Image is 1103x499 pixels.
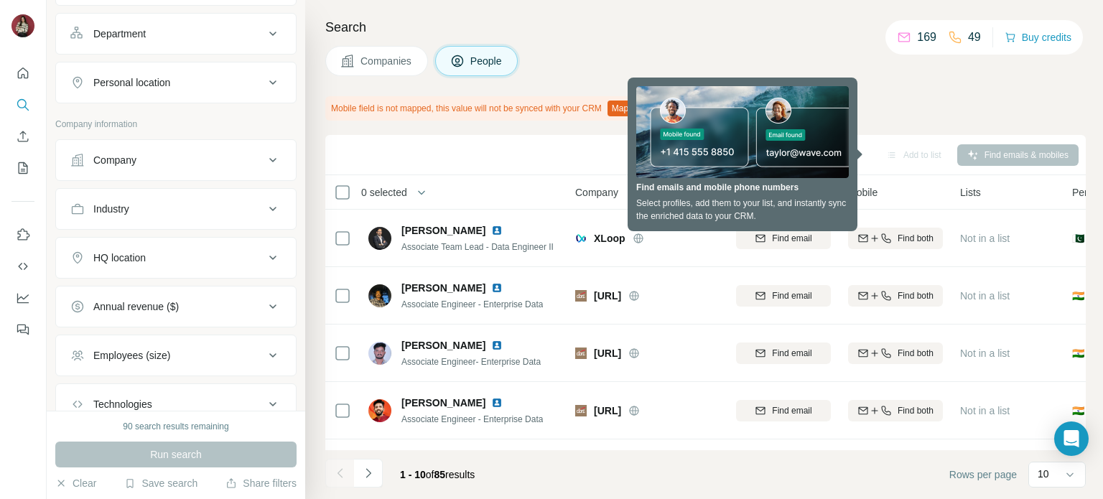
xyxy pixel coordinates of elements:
[400,469,475,480] span: results
[434,469,446,480] span: 85
[400,469,426,480] span: 1 - 10
[1072,346,1084,360] span: 🇮🇳
[93,299,179,314] div: Annual revenue ($)
[11,14,34,37] img: Avatar
[772,347,811,360] span: Find email
[898,404,934,417] span: Find both
[11,155,34,181] button: My lists
[11,123,34,149] button: Enrich CSV
[898,232,934,245] span: Find both
[401,281,485,295] span: [PERSON_NAME]
[325,17,1086,37] h4: Search
[968,29,981,46] p: 49
[93,75,170,90] div: Personal location
[575,185,618,200] span: Company
[401,414,543,424] span: Associate Engineer - Enterprise Data
[960,185,981,200] span: Lists
[11,285,34,311] button: Dashboard
[55,476,96,490] button: Clear
[608,101,684,116] button: Map my fields
[575,405,587,416] img: Logo of dbiz.ai
[575,348,587,359] img: Logo of dbiz.ai
[93,27,146,41] div: Department
[401,223,485,238] span: [PERSON_NAME]
[56,143,296,177] button: Company
[1072,231,1084,246] span: 🇵🇰
[594,231,625,246] span: XLoop
[11,92,34,118] button: Search
[401,396,485,410] span: [PERSON_NAME]
[1072,289,1084,303] span: 🇮🇳
[898,347,934,360] span: Find both
[960,290,1010,302] span: Not in a list
[736,228,831,249] button: Find email
[325,96,687,121] div: Mobile field is not mapped, this value will not be synced with your CRM
[123,420,228,433] div: 90 search results remaining
[1054,421,1089,456] div: Open Intercom Messenger
[848,342,943,364] button: Find both
[491,282,503,294] img: LinkedIn logo
[360,54,413,68] span: Companies
[491,340,503,351] img: LinkedIn logo
[56,289,296,324] button: Annual revenue ($)
[848,285,943,307] button: Find both
[368,342,391,365] img: Avatar
[93,202,129,216] div: Industry
[575,233,587,244] img: Logo of XLoop
[124,476,197,490] button: Save search
[917,29,936,46] p: 169
[401,242,554,252] span: Associate Team Lead - Data Engineer II
[56,192,296,226] button: Industry
[11,60,34,86] button: Quick start
[11,253,34,279] button: Use Surfe API
[401,338,485,353] span: [PERSON_NAME]
[960,233,1010,244] span: Not in a list
[1005,27,1071,47] button: Buy credits
[736,185,761,200] span: Email
[11,317,34,342] button: Feedback
[594,404,621,418] span: [URL]
[56,387,296,421] button: Technologies
[1072,404,1084,418] span: 🇮🇳
[354,459,383,488] button: Navigate to next page
[491,225,503,236] img: LinkedIn logo
[736,342,831,364] button: Find email
[736,400,831,421] button: Find email
[1038,467,1049,481] p: 10
[736,285,831,307] button: Find email
[368,284,391,307] img: Avatar
[55,118,297,131] p: Company information
[491,397,503,409] img: LinkedIn logo
[575,290,587,302] img: Logo of dbiz.ai
[93,153,136,167] div: Company
[960,348,1010,359] span: Not in a list
[93,251,146,265] div: HQ location
[56,241,296,275] button: HQ location
[11,222,34,248] button: Use Surfe on LinkedIn
[470,54,503,68] span: People
[772,404,811,417] span: Find email
[848,400,943,421] button: Find both
[368,227,391,250] img: Avatar
[772,289,811,302] span: Find email
[401,357,541,367] span: Associate Engineer- Enterprise Data
[56,65,296,100] button: Personal location
[361,185,407,200] span: 0 selected
[225,476,297,490] button: Share filters
[426,469,434,480] span: of
[401,299,543,309] span: Associate Engineer - Enterprise Data
[594,289,621,303] span: [URL]
[772,232,811,245] span: Find email
[848,228,943,249] button: Find both
[848,185,878,200] span: Mobile
[56,338,296,373] button: Employees (size)
[368,399,391,422] img: Avatar
[93,348,170,363] div: Employees (size)
[960,405,1010,416] span: Not in a list
[898,289,934,302] span: Find both
[949,467,1017,482] span: Rows per page
[56,17,296,51] button: Department
[93,397,152,411] div: Technologies
[594,346,621,360] span: [URL]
